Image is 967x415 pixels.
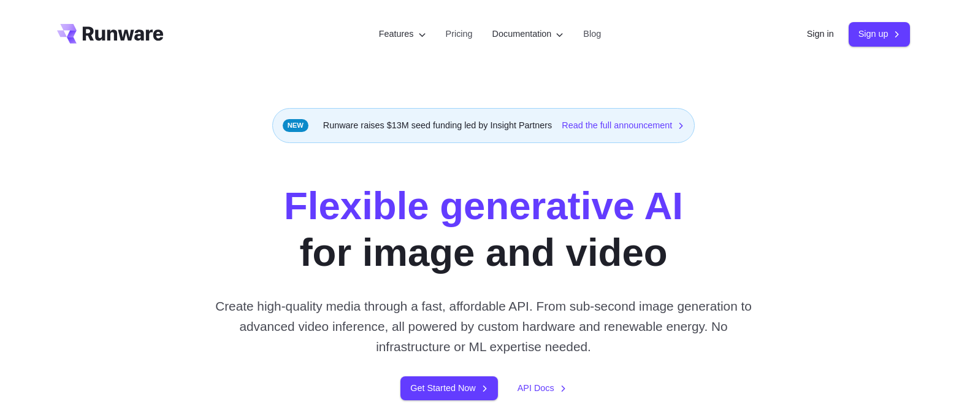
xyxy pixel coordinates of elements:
a: Get Started Now [400,376,497,400]
p: Create high-quality media through a fast, affordable API. From sub-second image generation to adv... [210,296,757,357]
div: Runware raises $13M seed funding led by Insight Partners [272,108,695,143]
label: Documentation [492,27,564,41]
h1: for image and video [284,182,683,276]
a: Sign in [807,27,834,41]
a: Read the full announcement [562,118,684,133]
label: Features [379,27,426,41]
a: Go to / [57,24,164,44]
a: API Docs [518,381,567,395]
a: Sign up [849,22,911,46]
strong: Flexible generative AI [284,184,683,227]
a: Pricing [446,27,473,41]
a: Blog [583,27,601,41]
